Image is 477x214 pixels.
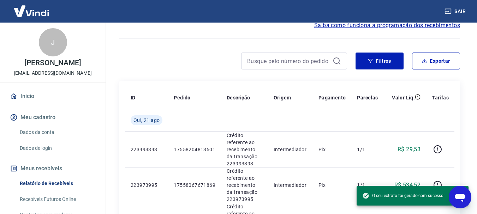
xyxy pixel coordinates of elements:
[131,182,162,189] p: 223973995
[8,88,97,104] a: Início
[17,125,97,140] a: Dados da conta
[274,182,307,189] p: Intermediador
[247,56,330,66] input: Busque pelo número do pedido
[39,28,67,56] div: J
[17,192,97,207] a: Recebíveis Futuros Online
[443,5,469,18] button: Sair
[17,141,97,155] a: Dados de login
[318,94,346,101] p: Pagamento
[357,94,378,101] p: Parcelas
[274,146,307,153] p: Intermediador
[412,53,460,69] button: Exportar
[131,94,136,101] p: ID
[131,146,162,153] p: 223993393
[227,132,262,167] p: Crédito referente ao recebimento da transação 223993393
[356,53,404,69] button: Filtros
[227,94,250,101] p: Descrição
[227,167,262,203] p: Crédito referente ao recebimento da transação 223973995
[174,182,215,189] p: 17558067671869
[24,59,81,67] p: [PERSON_NAME]
[362,192,445,199] span: O seu extrato foi gerado com sucesso!
[14,69,92,77] p: [EMAIL_ADDRESS][DOMAIN_NAME]
[314,21,460,30] a: Saiba como funciona a programação dos recebimentos
[318,146,346,153] p: Pix
[392,94,415,101] p: Valor Líq.
[398,145,421,154] p: R$ 29,53
[274,94,291,101] p: Origem
[174,146,215,153] p: 17558204813501
[432,94,449,101] p: Tarifas
[357,182,378,189] p: 1/1
[133,117,160,124] span: Qui, 21 ago
[357,146,378,153] p: 1/1
[174,94,190,101] p: Pedido
[394,181,421,189] p: R$ 534,52
[318,182,346,189] p: Pix
[8,161,97,176] button: Meus recebíveis
[8,0,54,22] img: Vindi
[17,176,97,191] a: Relatório de Recebíveis
[8,110,97,125] button: Meu cadastro
[449,186,471,208] iframe: Botão para abrir a janela de mensagens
